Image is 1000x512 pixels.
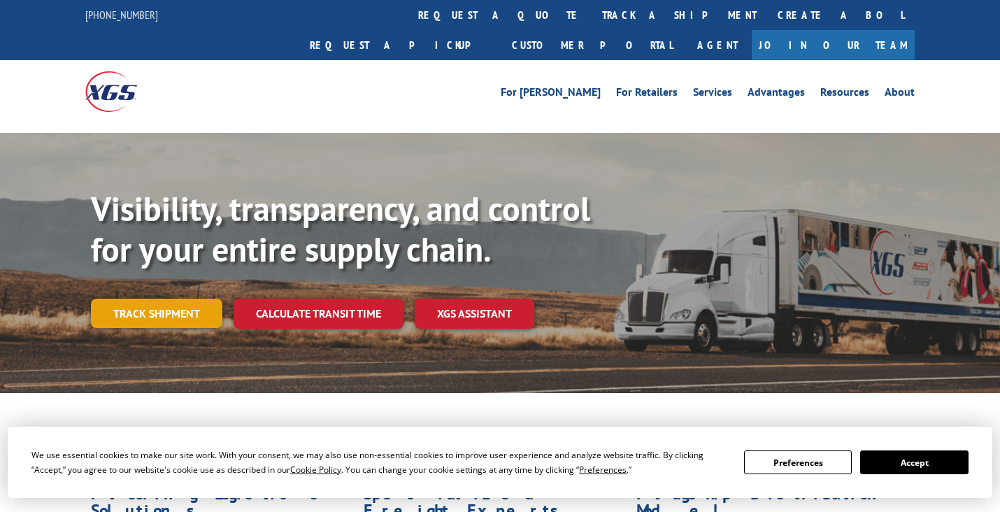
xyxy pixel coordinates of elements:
a: For Retailers [616,87,678,102]
a: Customer Portal [501,30,683,60]
b: Visibility, transparency, and control for your entire supply chain. [91,187,590,271]
a: Advantages [748,87,805,102]
span: Preferences [579,464,627,476]
div: Cookie Consent Prompt [8,427,992,498]
a: [PHONE_NUMBER] [85,8,158,22]
a: Join Our Team [752,30,915,60]
button: Accept [860,450,968,474]
a: Track shipment [91,299,222,328]
button: Preferences [744,450,852,474]
a: Agent [683,30,752,60]
a: Calculate transit time [234,299,403,329]
a: For [PERSON_NAME] [501,87,601,102]
a: Resources [820,87,869,102]
span: Cookie Policy [290,464,341,476]
div: We use essential cookies to make our site work. With your consent, we may also use non-essential ... [31,448,727,477]
a: XGS ASSISTANT [415,299,534,329]
a: About [885,87,915,102]
a: Services [693,87,732,102]
a: Request a pickup [299,30,501,60]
